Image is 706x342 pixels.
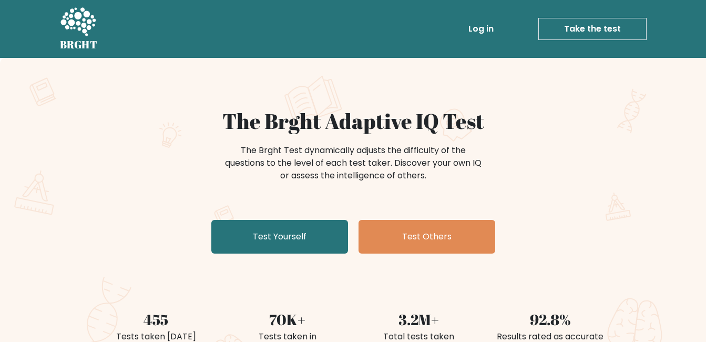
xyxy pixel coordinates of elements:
[97,308,216,330] div: 455
[359,220,495,254] a: Test Others
[60,38,98,51] h5: BRGHT
[360,308,478,330] div: 3.2M+
[60,4,98,54] a: BRGHT
[228,308,347,330] div: 70K+
[464,18,498,39] a: Log in
[222,144,485,182] div: The Brght Test dynamically adjusts the difficulty of the questions to the level of each test take...
[211,220,348,254] a: Test Yourself
[491,308,610,330] div: 92.8%
[538,18,647,40] a: Take the test
[97,108,610,134] h1: The Brght Adaptive IQ Test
